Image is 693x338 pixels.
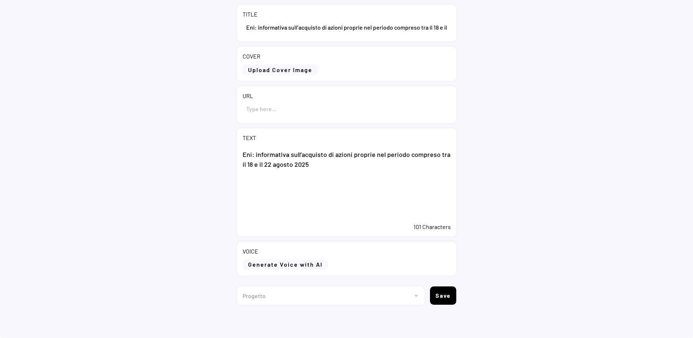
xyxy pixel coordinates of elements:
[243,259,328,270] button: Generate Voice with AI
[243,10,258,18] div: TITLE
[243,64,318,75] button: Upload Cover Image
[243,100,451,117] input: Type here...
[243,18,451,36] input: Ex. "My great content"
[243,52,260,60] div: COVER
[243,223,451,231] div: 101 Characters
[430,286,456,305] button: Save
[243,92,253,100] div: URL
[243,247,258,255] div: VOICE
[243,134,256,142] div: TEXT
